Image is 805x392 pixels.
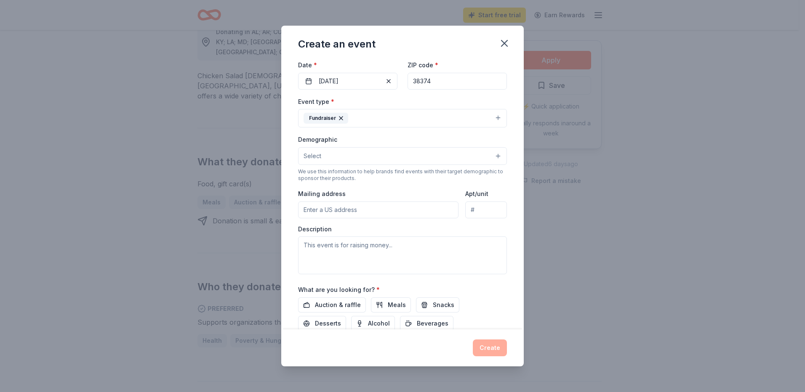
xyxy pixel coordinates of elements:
[408,73,507,90] input: 12345 (U.S. only)
[465,201,507,218] input: #
[298,190,346,198] label: Mailing address
[400,316,453,331] button: Beverages
[416,297,459,313] button: Snacks
[298,61,397,69] label: Date
[315,300,361,310] span: Auction & raffle
[304,113,348,124] div: Fundraiser
[298,168,507,182] div: We use this information to help brands find events with their target demographic to sponsor their...
[298,109,507,127] button: Fundraiser
[433,300,454,310] span: Snacks
[304,151,321,161] span: Select
[315,318,341,328] span: Desserts
[298,98,334,106] label: Event type
[417,318,448,328] span: Beverages
[298,73,397,90] button: [DATE]
[298,201,458,218] input: Enter a US address
[351,316,395,331] button: Alcohol
[298,37,376,51] div: Create an event
[465,190,488,198] label: Apt/unit
[298,316,346,331] button: Desserts
[371,297,411,313] button: Meals
[388,300,406,310] span: Meals
[368,318,390,328] span: Alcohol
[298,147,507,165] button: Select
[298,225,332,233] label: Description
[298,297,366,313] button: Auction & raffle
[298,135,337,144] label: Demographic
[298,286,380,294] label: What are you looking for?
[408,61,438,69] label: ZIP code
